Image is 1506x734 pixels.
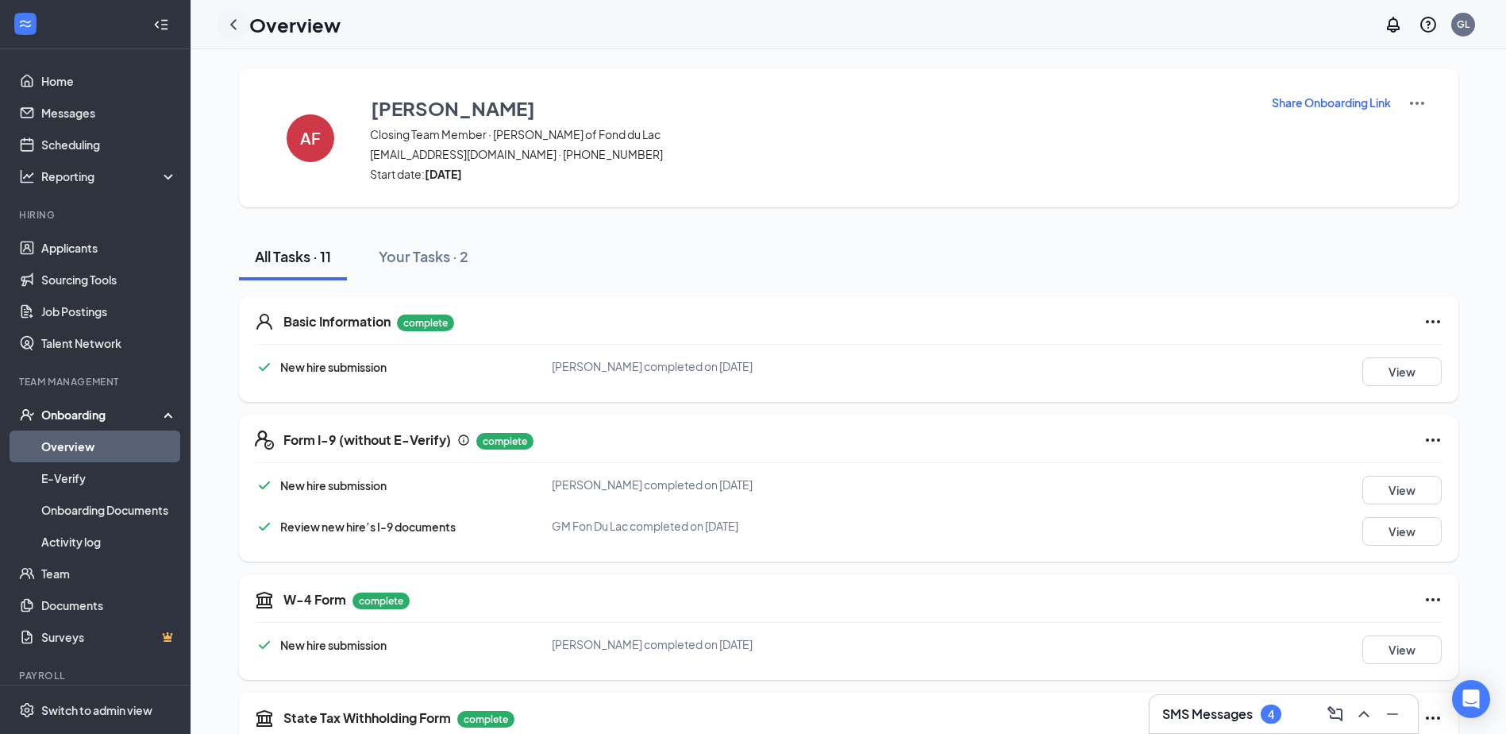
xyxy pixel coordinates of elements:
svg: User [255,312,274,331]
svg: Ellipses [1423,431,1442,450]
span: New hire submission [280,360,387,374]
a: Sourcing Tools [41,264,177,296]
span: [EMAIL_ADDRESS][DOMAIN_NAME] · [PHONE_NUMBER] [370,146,1251,162]
a: Applicants [41,232,177,264]
button: View [1362,357,1442,386]
svg: Ellipses [1423,590,1442,609]
button: ChevronUp [1351,701,1377,727]
svg: Checkmark [255,635,274,655]
svg: Info [457,434,470,446]
span: New hire submission [280,478,387,493]
a: Onboarding Documents [41,494,177,526]
a: E-Verify [41,462,177,494]
a: Talent Network [41,327,177,359]
svg: Settings [19,702,35,718]
button: View [1362,635,1442,664]
a: Overview [41,431,177,462]
div: Payroll [19,669,174,682]
svg: TaxGovernmentIcon [255,590,274,609]
strong: [DATE] [425,167,462,181]
button: View [1362,476,1442,504]
svg: ChevronUp [1354,705,1373,724]
img: More Actions [1408,94,1427,113]
span: [PERSON_NAME] completed on [DATE] [552,359,753,373]
div: Your Tasks · 2 [379,246,468,266]
a: Home [41,65,177,97]
button: ComposeMessage [1323,701,1348,727]
svg: UserCheck [19,407,35,423]
a: Job Postings [41,296,177,327]
svg: Analysis [19,168,35,184]
a: Messages [41,97,177,129]
h5: Form I-9 (without E-Verify) [283,431,451,449]
span: Start date: [370,166,1251,182]
p: complete [457,711,514,728]
div: 4 [1268,708,1274,721]
button: Minimize [1380,701,1405,727]
div: Switch to admin view [41,702,152,718]
button: View [1362,517,1442,546]
button: Share Onboarding Link [1271,94,1392,111]
h5: W-4 Form [283,591,346,608]
span: Closing Team Member · [PERSON_NAME] of Fond du Lac [370,126,1251,142]
svg: FormI9EVerifyIcon [255,431,274,450]
p: complete [397,315,454,331]
svg: Ellipses [1423,709,1442,728]
a: Activity log [41,526,177,558]
h4: AF [300,133,321,144]
svg: Ellipses [1423,312,1442,331]
p: complete [352,593,410,609]
div: Open Intercom Messenger [1452,680,1490,718]
div: GL [1457,17,1469,31]
svg: QuestionInfo [1419,15,1438,34]
div: Team Management [19,375,174,388]
span: [PERSON_NAME] completed on [DATE] [552,637,753,651]
div: Reporting [41,168,178,184]
a: SurveysCrown [41,621,177,653]
svg: WorkstreamLogo [17,16,33,32]
svg: Notifications [1384,15,1403,34]
span: New hire submission [280,638,387,652]
svg: Checkmark [255,357,274,377]
p: complete [476,433,533,450]
h3: SMS Messages [1162,705,1253,723]
svg: Minimize [1383,705,1402,724]
svg: Checkmark [255,476,274,495]
p: Share Onboarding Link [1272,95,1391,110]
svg: Collapse [153,17,169,33]
h5: State Tax Withholding Form [283,709,451,727]
h3: [PERSON_NAME] [371,95,535,122]
svg: ComposeMessage [1326,705,1345,724]
button: [PERSON_NAME] [370,94,1251,122]
button: AF [271,94,350,182]
h1: Overview [249,11,341,38]
span: [PERSON_NAME] completed on [DATE] [552,477,753,492]
span: GM Fon Du Lac completed on [DATE] [552,519,738,533]
div: Onboarding [41,407,164,423]
svg: TaxGovernmentIcon [255,709,274,728]
span: Review new hire’s I-9 documents [280,520,456,534]
div: Hiring [19,208,174,222]
svg: ChevronLeft [224,15,243,34]
div: All Tasks · 11 [255,246,331,266]
h5: Basic Information [283,313,391,330]
a: Scheduling [41,129,177,160]
a: Documents [41,589,177,621]
a: Team [41,558,177,589]
svg: Checkmark [255,517,274,536]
